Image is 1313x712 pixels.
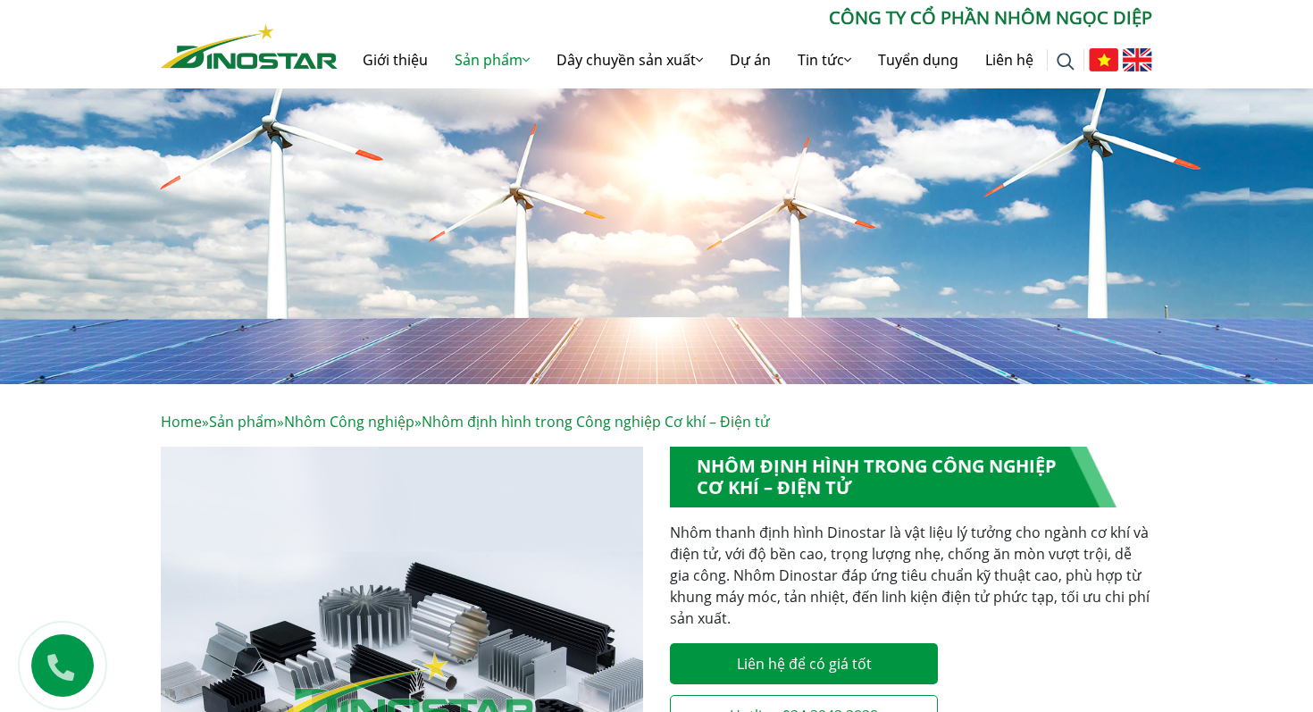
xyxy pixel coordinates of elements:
[161,412,770,431] span: » » »
[543,31,716,88] a: Dây chuyền sản xuất
[161,24,338,69] img: Nhôm Dinostar
[338,4,1152,31] p: CÔNG TY CỔ PHẦN NHÔM NGỌC DIỆP
[284,412,414,431] a: Nhôm Công nghiệp
[422,412,770,431] span: Nhôm định hình trong Công nghiệp Cơ khí – Điện tử
[784,31,865,88] a: Tin tức
[161,412,202,431] a: Home
[670,643,938,684] a: Liên hệ để có giá tốt
[972,31,1047,88] a: Liên hệ
[441,31,543,88] a: Sản phẩm
[209,412,277,431] a: Sản phẩm
[1123,48,1152,71] img: English
[1057,53,1075,71] img: search
[670,522,1152,629] p: Nhôm thanh định hình Dinostar là vật liệu lý tưởng cho ngành cơ khí và điện tử, với độ bền cao, t...
[349,31,441,88] a: Giới thiệu
[670,447,1116,507] h1: Nhôm định hình trong Công nghiệp Cơ khí – Điện tử
[1089,48,1118,71] img: Tiếng Việt
[716,31,784,88] a: Dự án
[865,31,972,88] a: Tuyển dụng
